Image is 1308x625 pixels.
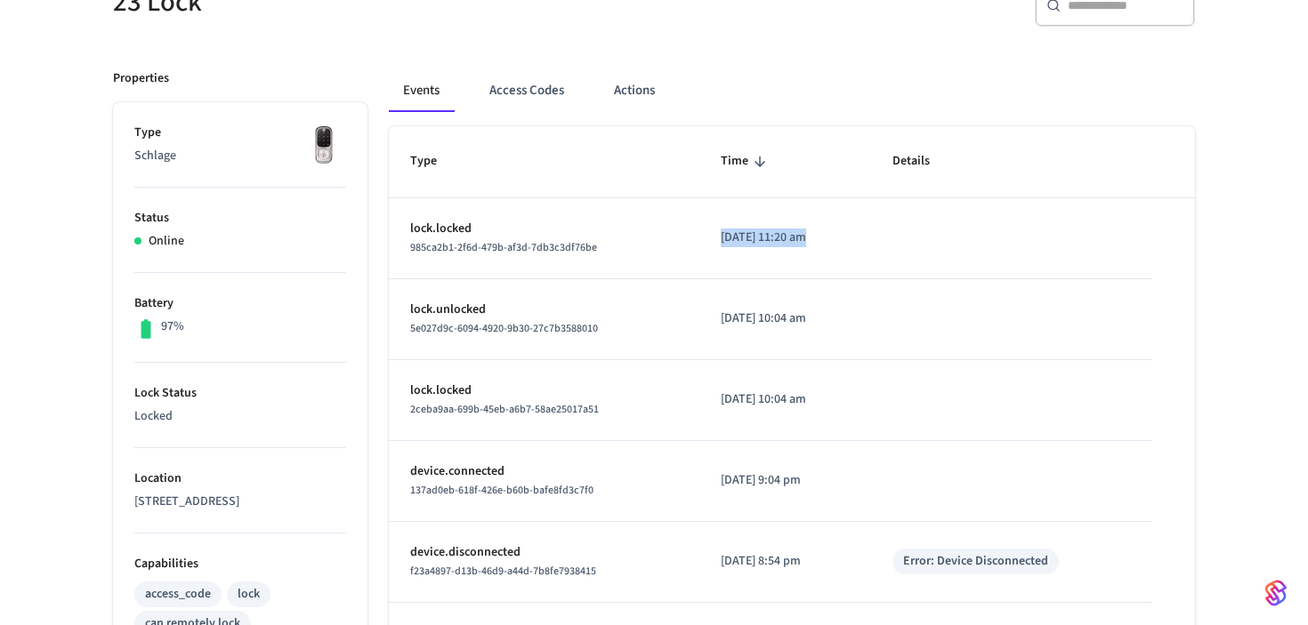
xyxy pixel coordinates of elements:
[161,317,184,336] p: 97%
[389,69,1195,112] div: ant example
[134,124,346,142] p: Type
[389,69,454,112] button: Events
[134,493,346,511] p: [STREET_ADDRESS]
[134,555,346,573] p: Capabilities
[410,483,593,498] span: 137ad0eb-618f-426e-b60b-bafe8fd3c7f0
[134,209,346,228] p: Status
[410,148,460,175] span: Type
[892,148,953,175] span: Details
[302,124,346,168] img: Yale Assure Touchscreen Wifi Smart Lock, Satin Nickel, Front
[134,384,346,403] p: Lock Status
[410,321,598,336] span: 5e027d9c-6094-4920-9b30-27c7b3588010
[903,552,1048,571] div: Error: Device Disconnected
[410,462,678,481] p: device.connected
[134,294,346,313] p: Battery
[134,407,346,426] p: Locked
[475,69,578,112] button: Access Codes
[721,228,850,247] p: [DATE] 11:20 am
[410,543,678,562] p: device.disconnected
[721,471,850,490] p: [DATE] 9:04 pm
[721,309,850,328] p: [DATE] 10:04 am
[410,300,678,319] p: lock.unlocked
[113,69,169,88] p: Properties
[149,232,184,251] p: Online
[1265,579,1287,607] img: SeamLogoGradient.69752ec5.svg
[238,585,260,604] div: lock
[410,402,599,417] span: 2ceba9aa-699b-45eb-a6b7-58ae25017a51
[134,147,346,165] p: Schlage
[600,69,669,112] button: Actions
[410,240,597,255] span: 985ca2b1-2f6d-479b-af3d-7db3c3df76be
[145,585,211,604] div: access_code
[410,564,596,579] span: f23a4897-d13b-46d9-a44d-7b8fe7938415
[410,220,678,238] p: lock.locked
[721,390,850,409] p: [DATE] 10:04 am
[410,381,678,400] p: lock.locked
[134,469,346,488] p: Location
[721,148,771,175] span: Time
[721,552,850,571] p: [DATE] 8:54 pm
